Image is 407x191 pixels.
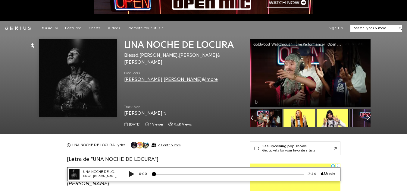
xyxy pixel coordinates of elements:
[124,104,240,110] span: Track 6 on
[39,39,117,117] img: Cover art for UNA NOCHE DE LOCURA by Blessd, Tayson Kryss, Joseph Ren & Sebastian Ledher
[150,122,163,127] span: 1 viewer
[350,26,395,31] input: Search lyrics & more
[124,40,234,49] span: UNA NOCHE DE LOCURA
[7,2,17,13] img: 72x72bb.jpg
[262,144,315,148] div: See upcoming pop shows
[174,122,192,127] span: 9.6K views
[21,2,57,8] div: UNA NOCHE DE LOCURA
[329,26,343,31] button: Sign Up
[108,26,120,31] a: Videos
[108,26,120,30] span: Videos
[124,60,162,65] a: [PERSON_NAME]
[89,26,101,31] a: Charts
[72,143,126,148] h2: UNA NOCHE DE LOCURA Lyrics
[145,122,163,127] span: 1 viewer
[168,122,192,127] span: 9,552 views
[242,5,259,10] div: -2:44
[124,77,162,82] a: [PERSON_NAME]
[262,148,315,153] div: Get tickets for your favorite artists
[42,26,58,30] span: Music IQ
[21,7,57,12] div: Blessd, [PERSON_NAME], [PERSON_NAME] & [PERSON_NAME]
[127,26,164,30] span: Promote Your Music
[124,52,240,66] div: , , &
[42,26,58,31] a: Music IQ
[158,143,180,147] span: 6 Contributors
[124,53,138,58] a: Blessd
[65,26,82,31] a: Featured
[124,71,218,76] span: Producers
[127,26,164,31] a: Promote Your Music
[124,111,166,116] a: [PERSON_NAME]
[253,42,347,46] div: Goldwood 'Walkthrough' (Live Performance) | Open Mic
[129,122,140,127] span: [DATE]
[179,53,217,58] a: [PERSON_NAME]
[205,77,218,82] button: 1more
[250,142,340,155] a: See upcoming pop showsGet tickets for your favorite artists
[124,76,218,83] div: , &
[65,26,82,30] span: Featured
[89,26,101,30] span: Charts
[164,77,202,82] a: [PERSON_NAME]
[130,142,180,149] button: 6 Contributors
[139,53,178,58] a: [PERSON_NAME]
